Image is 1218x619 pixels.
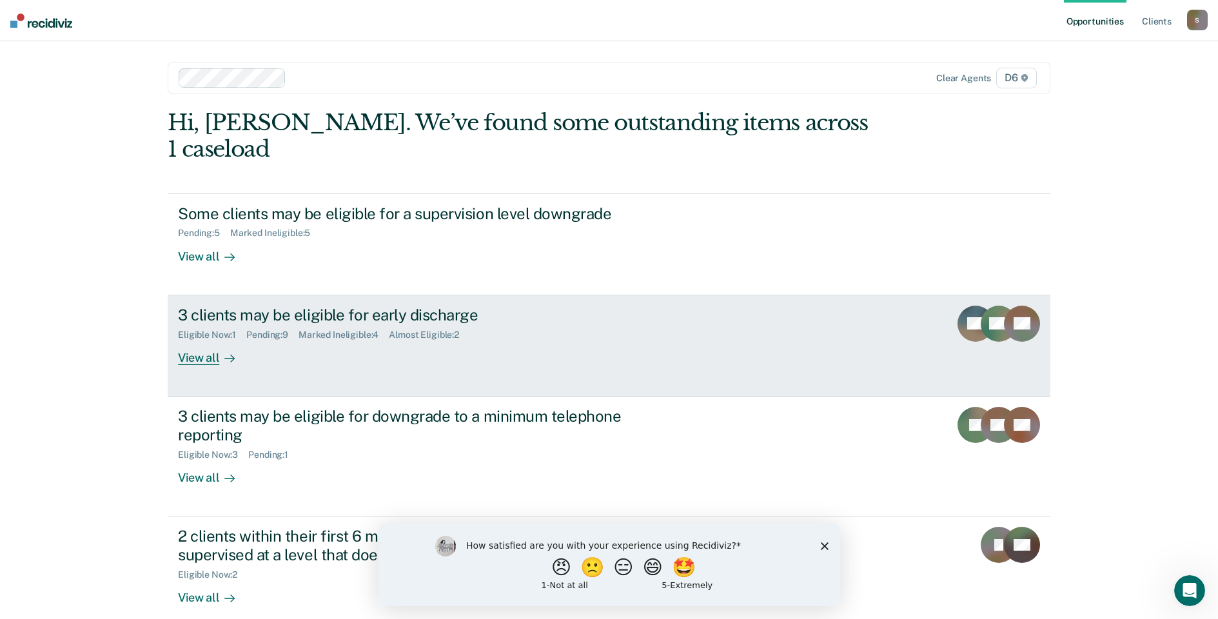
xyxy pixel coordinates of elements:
[10,14,72,28] img: Recidiviz
[996,68,1037,88] span: D6
[178,460,250,485] div: View all
[178,340,250,365] div: View all
[378,523,840,606] iframe: Survey by Kim from Recidiviz
[178,407,631,444] div: 3 clients may be eligible for downgrade to a minimum telephone reporting
[178,239,250,264] div: View all
[936,73,991,84] div: Clear agents
[1174,575,1205,606] iframe: Intercom live chat
[248,449,299,460] div: Pending : 1
[178,329,246,340] div: Eligible Now : 1
[178,449,248,460] div: Eligible Now : 3
[178,580,250,605] div: View all
[389,329,469,340] div: Almost Eligible : 2
[178,306,631,324] div: 3 clients may be eligible for early discharge
[168,397,1050,516] a: 3 clients may be eligible for downgrade to a minimum telephone reportingEligible Now:3Pending:1Vi...
[168,295,1050,397] a: 3 clients may be eligible for early dischargeEligible Now:1Pending:9Marked Ineligible:4Almost Eli...
[246,329,299,340] div: Pending : 9
[168,193,1050,295] a: Some clients may be eligible for a supervision level downgradePending:5Marked Ineligible:5View all
[178,204,631,223] div: Some clients may be eligible for a supervision level downgrade
[178,569,248,580] div: Eligible Now : 2
[178,228,230,239] div: Pending : 5
[1187,10,1208,30] button: S
[230,228,320,239] div: Marked Ineligible : 5
[168,110,874,162] div: Hi, [PERSON_NAME]. We’ve found some outstanding items across 1 caseload
[178,527,631,564] div: 2 clients within their first 6 months of supervision are being supervised at a level that does no...
[299,329,389,340] div: Marked Ineligible : 4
